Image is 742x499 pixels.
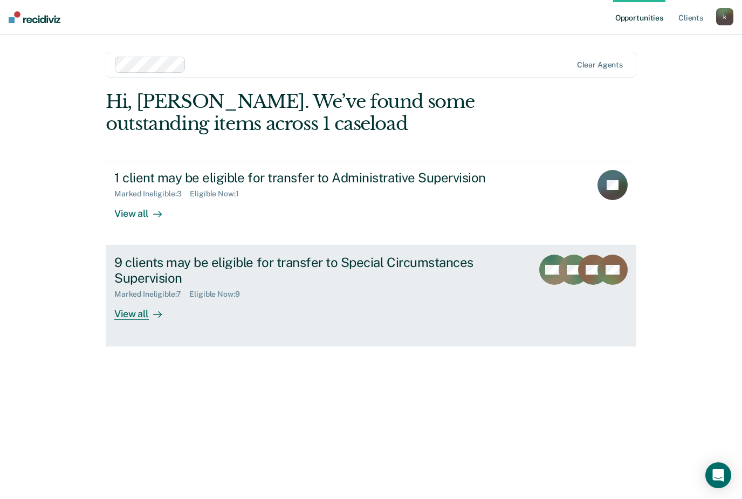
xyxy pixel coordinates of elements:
div: 9 clients may be eligible for transfer to Special Circumstances Supervision [114,255,493,286]
div: View all [114,199,175,220]
div: Eligible Now : 9 [189,290,248,299]
div: Clear agents [577,60,623,70]
a: 9 clients may be eligible for transfer to Special Circumstances SupervisionMarked Ineligible:7Eli... [106,246,636,346]
div: Eligible Now : 1 [190,189,247,199]
div: Hi, [PERSON_NAME]. We’ve found some outstanding items across 1 caseload [106,91,530,135]
div: Open Intercom Messenger [705,462,731,488]
div: Marked Ineligible : 7 [114,290,189,299]
div: View all [114,299,175,320]
img: Recidiviz [9,11,60,23]
a: 1 client may be eligible for transfer to Administrative SupervisionMarked Ineligible:3Eligible No... [106,161,636,246]
div: Marked Ineligible : 3 [114,189,190,199]
button: k [716,8,733,25]
div: 1 client may be eligible for transfer to Administrative Supervision [114,170,493,186]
